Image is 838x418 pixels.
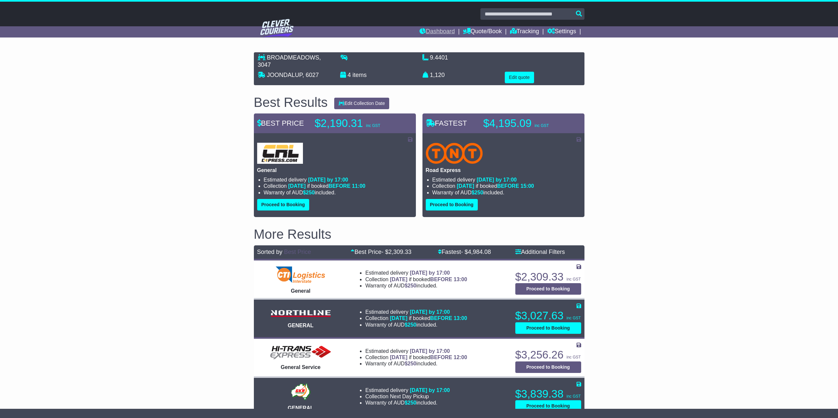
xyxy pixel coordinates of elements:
[334,98,389,109] button: Edit Collection Date
[390,315,467,321] span: if booked
[267,72,303,78] span: JOONDALUP
[515,400,581,412] button: Proceed to Booking
[515,283,581,295] button: Proceed to Booking
[390,277,407,282] span: [DATE]
[366,123,380,128] span: inc GST
[365,322,467,328] li: Warranty of AUD included.
[408,322,417,328] span: 250
[408,361,417,366] span: 250
[289,382,312,402] img: GKR: GENERAL
[405,283,417,288] span: $
[288,405,313,411] span: GENERAL
[257,167,413,173] p: General
[410,309,450,315] span: [DATE] by 17:00
[257,199,309,210] button: Proceed to Booking
[288,183,306,189] span: [DATE]
[408,283,417,288] span: 250
[382,249,412,255] span: - $
[432,189,581,196] li: Warranty of AUD included.
[515,348,581,361] p: $3,256.26
[566,355,581,359] span: inc GST
[472,190,483,195] span: $
[302,72,319,78] span: , 6027
[257,143,303,164] img: CRL: General
[264,177,413,183] li: Estimated delivery
[257,249,283,255] span: Sorted by
[515,309,581,322] p: $3,027.63
[390,277,467,282] span: if booked
[365,276,467,283] li: Collection
[432,177,581,183] li: Estimated delivery
[348,72,351,78] span: 4
[288,323,313,328] span: GENERAL
[267,54,319,61] span: BROADMEADOWS
[251,95,331,110] div: Best Results
[365,400,450,406] li: Warranty of AUD included.
[365,283,467,289] li: Warranty of AUD included.
[268,344,334,361] img: HiTrans: General Service
[566,277,581,282] span: inc GST
[419,26,455,37] a: Dashboard
[468,249,491,255] span: 4,984.08
[308,177,348,183] span: [DATE] by 17:00
[515,387,581,401] p: $3,839.38
[566,394,581,399] span: inc GST
[430,72,445,78] span: 1,120
[510,26,539,37] a: Tracking
[497,183,519,189] span: BEFORE
[430,315,452,321] span: BEFORE
[274,265,328,284] img: CTI Logistics - Interstate: General
[352,183,365,189] span: 11:00
[410,387,450,393] span: [DATE] by 17:00
[477,177,517,183] span: [DATE] by 17:00
[515,361,581,373] button: Proceed to Booking
[281,364,321,370] span: General Service
[405,361,417,366] span: $
[457,183,534,189] span: if booked
[515,270,581,283] p: $2,309.33
[430,277,452,282] span: BEFORE
[426,119,467,127] span: FASTEST
[430,355,452,360] span: BEFORE
[303,190,315,195] span: $
[257,119,304,127] span: BEST PRICE
[432,183,581,189] li: Collection
[264,183,413,189] li: Collection
[426,199,478,210] button: Proceed to Booking
[408,400,417,406] span: 250
[390,315,407,321] span: [DATE]
[454,315,467,321] span: 13:00
[365,360,467,367] li: Warranty of AUD included.
[461,249,491,255] span: - $
[351,249,411,255] a: Best Price- $2,309.33
[483,117,566,130] p: $4,195.09
[365,348,467,354] li: Estimated delivery
[438,249,491,255] a: Fastest- $4,984.08
[288,183,365,189] span: if booked
[390,355,407,360] span: [DATE]
[426,143,483,164] img: TNT Domestic: Road Express
[457,183,474,189] span: [DATE]
[454,355,467,360] span: 12:00
[410,348,450,354] span: [DATE] by 17:00
[365,354,467,360] li: Collection
[566,316,581,320] span: inc GST
[306,190,315,195] span: 250
[365,315,467,321] li: Collection
[365,393,450,400] li: Collection
[264,189,413,196] li: Warranty of AUD included.
[463,26,502,37] a: Quote/Book
[426,167,581,173] p: Road Express
[521,183,534,189] span: 15:00
[390,394,429,399] span: Next Day Pickup
[365,270,467,276] li: Estimated delivery
[405,400,417,406] span: $
[258,54,321,68] span: , 3047
[505,72,534,83] button: Edit quote
[284,249,311,255] a: Best Price
[515,322,581,334] button: Proceed to Booking
[454,277,467,282] span: 13:00
[365,309,467,315] li: Estimated delivery
[534,123,549,128] span: inc GST
[353,72,367,78] span: items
